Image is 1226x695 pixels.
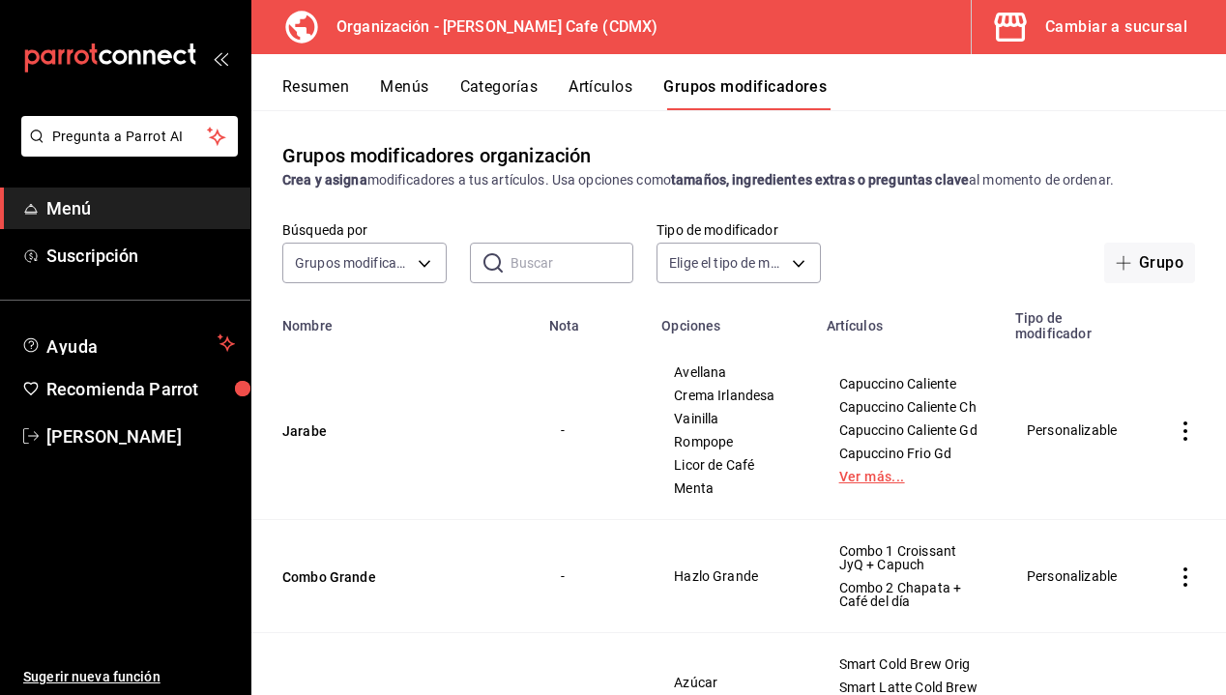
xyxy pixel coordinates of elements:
[663,77,827,110] button: Grupos modificadores
[282,421,514,441] button: Jarabe
[839,447,979,460] span: Capuccino Frio Gd
[674,676,790,689] span: Azúcar
[23,667,235,687] span: Sugerir nueva función
[295,253,411,273] span: Grupos modificadores
[282,567,514,587] button: Combo Grande
[538,520,650,633] td: -
[538,341,650,520] td: -
[21,116,238,157] button: Pregunta a Parrot AI
[674,458,790,472] span: Licor de Café
[380,77,428,110] button: Menús
[46,195,235,221] span: Menú
[657,223,821,237] label: Tipo de modificador
[282,77,1226,110] div: navigation tabs
[674,389,790,402] span: Crema Irlandesa
[839,377,979,391] span: Capuccino Caliente
[674,481,790,495] span: Menta
[321,15,657,39] h3: Organización - [PERSON_NAME] Cafe (CDMX)
[669,253,785,273] span: Elige el tipo de modificador
[1176,567,1195,587] button: actions
[839,657,979,671] span: Smart Cold Brew Orig
[282,170,1195,190] div: modificadores a tus artículos. Usa opciones como al momento de ordenar.
[671,172,969,188] strong: tamaños, ingredientes extras o preguntas clave
[1004,341,1145,520] td: Personalizable
[674,365,790,379] span: Avellana
[282,77,349,110] button: Resumen
[839,423,979,437] span: Capuccino Caliente Gd
[1004,520,1145,633] td: Personalizable
[538,299,650,341] th: Nota
[46,332,210,355] span: Ayuda
[46,243,235,269] span: Suscripción
[839,581,979,608] span: Combo 2 Chapata + Café del día
[674,435,790,449] span: Rompope
[282,172,367,188] strong: Crea y asigna
[674,569,790,583] span: Hazlo Grande
[14,140,238,160] a: Pregunta a Parrot AI
[282,141,591,170] div: Grupos modificadores organización
[569,77,632,110] button: Artículos
[282,223,447,237] label: Búsqueda por
[1045,14,1187,41] div: Cambiar a sucursal
[839,470,979,483] a: Ver más...
[213,50,228,66] button: open_drawer_menu
[52,127,208,147] span: Pregunta a Parrot AI
[815,299,1004,341] th: Artículos
[460,77,539,110] button: Categorías
[1004,299,1145,341] th: Tipo de modificador
[839,681,979,694] span: Smart Latte Cold Brew
[1176,421,1195,441] button: actions
[251,299,538,341] th: Nombre
[839,400,979,414] span: Capuccino Caliente Ch
[650,299,814,341] th: Opciones
[511,244,634,282] input: Buscar
[46,376,235,402] span: Recomienda Parrot
[1104,243,1195,283] button: Grupo
[46,423,235,449] span: [PERSON_NAME]
[674,412,790,425] span: Vainilla
[839,544,979,571] span: Combo 1 Croissant JyQ + Capuch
